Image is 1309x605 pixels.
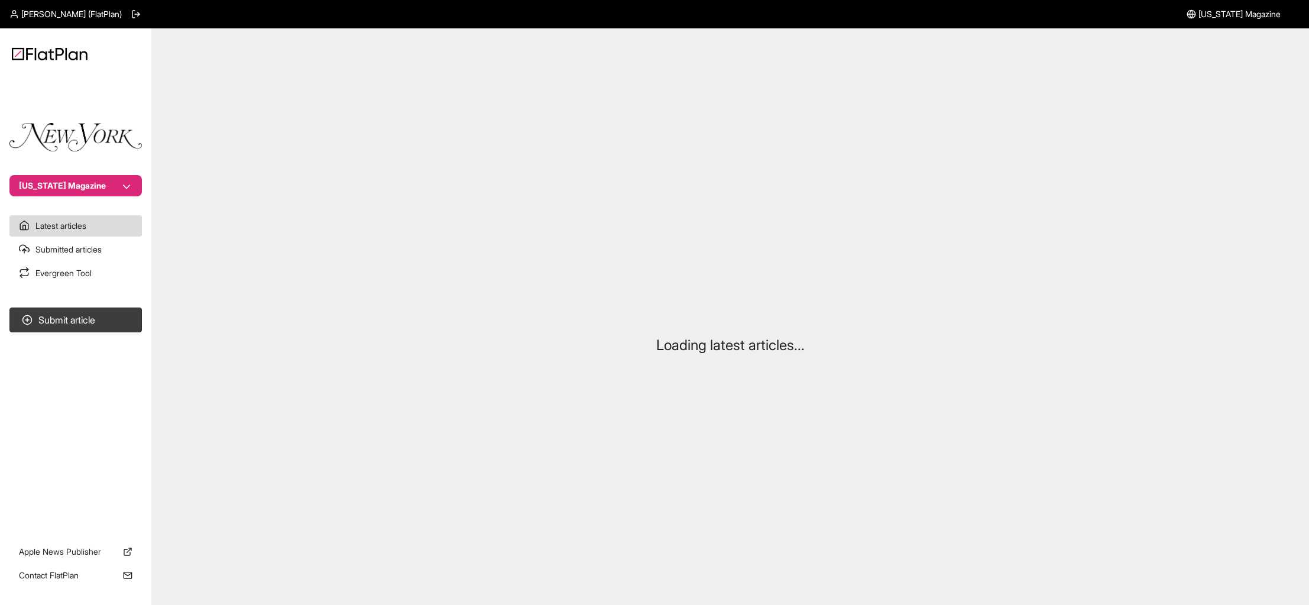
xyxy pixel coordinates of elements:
a: Contact FlatPlan [9,565,142,586]
a: [PERSON_NAME] (FlatPlan) [9,8,122,20]
a: Evergreen Tool [9,263,142,284]
a: Latest articles [9,215,142,237]
a: Apple News Publisher [9,541,142,562]
span: [PERSON_NAME] (FlatPlan) [21,8,122,20]
img: Logo [12,47,88,60]
button: Submit article [9,308,142,332]
button: [US_STATE] Magazine [9,175,142,196]
img: Publication Logo [9,123,142,151]
span: [US_STATE] Magazine [1198,8,1281,20]
p: Loading latest articles... [656,336,805,355]
a: Submitted articles [9,239,142,260]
